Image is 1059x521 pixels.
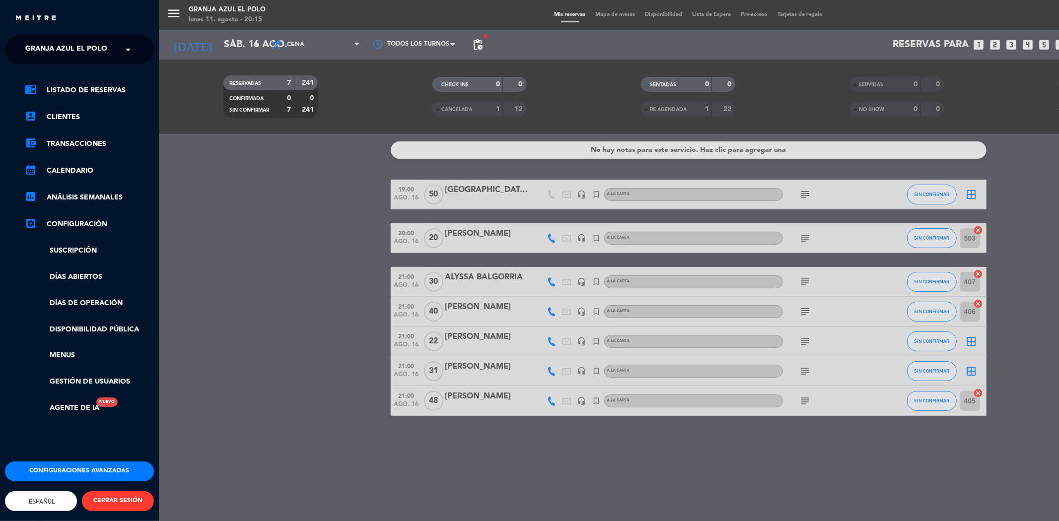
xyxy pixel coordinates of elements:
[82,491,154,511] button: CERRAR SESIÓN
[25,192,154,203] a: assessmentANÁLISIS SEMANALES
[25,217,37,229] i: settings_applications
[5,461,154,481] button: Configuraciones avanzadas
[25,83,37,95] i: chrome_reader_mode
[25,245,154,257] a: Suscripción
[25,350,154,361] a: Menus
[483,33,489,39] span: fiber_manual_record
[25,218,154,230] a: Configuración
[25,271,154,283] a: Días abiertos
[25,39,107,60] span: Granja Azul El Polo
[25,376,154,388] a: Gestión de usuarios
[25,191,37,202] i: assessment
[96,397,118,407] div: Nuevo
[25,84,154,96] a: chrome_reader_modeListado de Reservas
[15,15,57,22] img: MEITRE
[25,164,37,176] i: calendar_month
[25,137,37,149] i: account_balance_wallet
[25,111,154,123] a: account_boxClientes
[27,498,56,505] span: Español
[25,298,154,309] a: Días de Operación
[25,165,154,177] a: calendar_monthCalendario
[25,110,37,122] i: account_box
[25,324,154,335] a: Disponibilidad pública
[472,39,484,51] span: pending_actions
[25,402,99,414] a: Agente de IANuevo
[25,138,154,150] a: account_balance_walletTransacciones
